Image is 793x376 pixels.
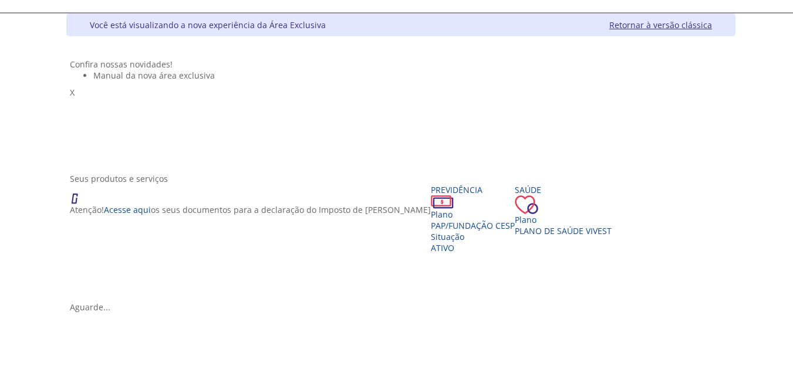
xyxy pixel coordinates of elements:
[431,209,515,220] div: Plano
[70,173,732,313] section: <span lang="en" dir="ltr">ProdutosCard</span>
[515,195,538,214] img: ico_coracao.png
[515,225,612,236] span: Plano de Saúde VIVEST
[431,195,454,209] img: ico_dinheiro.png
[515,184,612,195] div: Saúde
[70,173,732,184] div: Seus produtos e serviços
[90,19,326,31] div: Você está visualizando a nova experiência da Área Exclusiva
[431,220,515,231] span: PAP/Fundação CESP
[104,204,151,215] a: Acesse aqui
[70,87,75,98] span: X
[70,302,732,313] div: Aguarde...
[431,231,515,242] div: Situação
[431,184,515,253] a: Previdência PlanoPAP/Fundação CESP SituaçãoAtivo
[431,242,454,253] span: Ativo
[515,214,612,225] div: Plano
[431,184,515,195] div: Previdência
[70,59,732,161] section: <span lang="pt-BR" dir="ltr">Visualizador do Conteúdo da Web</span> 1
[70,184,90,204] img: ico_atencao.png
[70,204,431,215] p: Atenção! os seus documentos para a declaração do Imposto de [PERSON_NAME]
[609,19,712,31] a: Retornar à versão clássica
[93,70,215,81] span: Manual da nova área exclusiva
[515,184,612,236] a: Saúde PlanoPlano de Saúde VIVEST
[70,59,732,70] div: Confira nossas novidades!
